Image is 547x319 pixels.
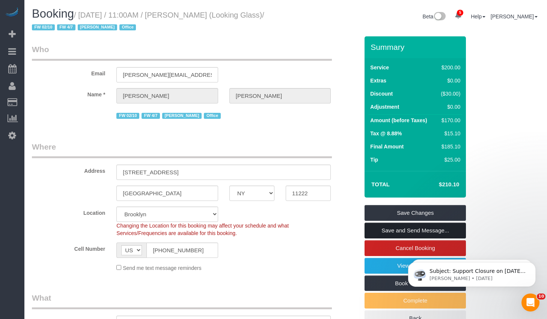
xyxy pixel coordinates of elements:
label: Tip [370,156,378,163]
span: [PERSON_NAME] [78,24,117,30]
span: / [32,11,264,32]
iframe: Intercom notifications message [397,246,547,299]
div: $185.10 [438,143,461,150]
span: FW 02/10 [32,24,55,30]
div: $0.00 [438,103,461,111]
a: View Changes [365,258,466,274]
span: FW 4/7 [57,24,75,30]
div: $170.00 [438,117,461,124]
label: Cell Number [26,243,111,253]
label: Address [26,165,111,175]
legend: What [32,292,332,309]
label: Service [370,64,389,71]
input: Zip Code [286,186,331,201]
legend: Who [32,44,332,61]
iframe: Intercom live chat [521,294,539,312]
label: Email [26,67,111,77]
a: Book This Again [365,276,466,291]
span: 10 [537,294,545,300]
a: 5 [451,7,466,24]
input: Cell Number [146,243,218,258]
div: ($30.00) [438,90,461,97]
a: Beta [423,13,446,19]
label: Final Amount [370,143,404,150]
span: Send me text message reminders [123,265,201,271]
span: Office [204,113,220,119]
label: Location [26,207,111,217]
img: Automaid Logo [5,7,20,18]
span: 5 [457,10,463,16]
h3: Summary [371,43,462,51]
input: Last Name [229,88,331,103]
label: Amount (before Taxes) [370,117,427,124]
span: Booking [32,7,74,20]
h4: $210.10 [416,181,459,188]
strong: Total [371,181,390,187]
a: Cancel Booking [365,240,466,256]
span: FW 02/10 [116,113,139,119]
img: New interface [433,12,446,22]
div: $15.10 [438,130,461,137]
span: Office [119,24,136,30]
a: Save and Send Message... [365,223,466,238]
label: Name * [26,88,111,98]
span: FW 4/7 [142,113,160,119]
a: Help [471,13,485,19]
a: [PERSON_NAME] [491,13,538,19]
label: Extras [370,77,386,84]
a: Save Changes [365,205,466,221]
label: Tax @ 8.88% [370,130,402,137]
label: Adjustment [370,103,399,111]
input: Email [116,67,218,82]
span: [PERSON_NAME] [162,113,202,119]
div: $200.00 [438,64,461,71]
span: Changing the Location for this booking may affect your schedule and what Services/Frequencies are... [116,223,289,236]
label: Discount [370,90,393,97]
div: $25.00 [438,156,461,163]
input: City [116,186,218,201]
input: First Name [116,88,218,103]
legend: Where [32,141,332,158]
small: / [DATE] / 11:00AM / [PERSON_NAME] (Looking Glass) [32,11,264,32]
div: $0.00 [438,77,461,84]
